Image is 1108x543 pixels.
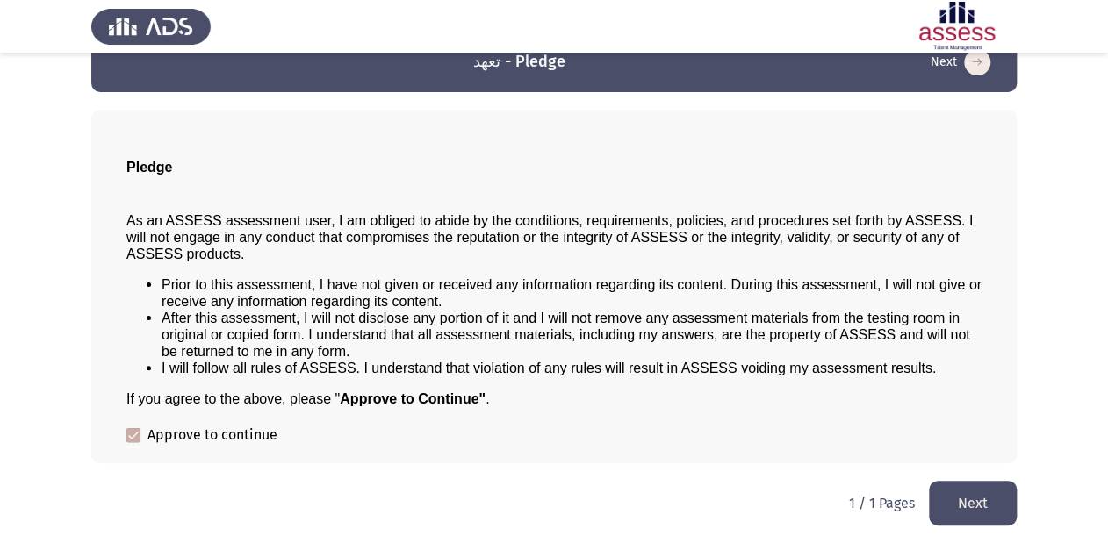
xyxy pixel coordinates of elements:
[126,391,489,406] span: If you agree to the above, please " .
[126,160,172,175] span: Pledge
[147,425,277,446] span: Approve to continue
[849,495,915,511] p: 1 / 1 Pages
[340,391,486,406] b: Approve to Continue"
[473,51,565,73] h3: تعهد - Pledge
[925,48,996,76] button: load next page
[162,277,982,309] span: Prior to this assessment, I have not given or received any information regarding its content. Dur...
[162,361,936,375] span: I will follow all rules of ASSESS. I understand that violation of any rules will result in ASSESS...
[126,213,973,261] span: As an ASSESS assessment user, I am obliged to abide by the conditions, requirements, policies, an...
[91,2,211,51] img: Assess Talent Management logo
[162,311,969,359] span: After this assessment, I will not disclose any portion of it and I will not remove any assessment...
[929,481,1017,525] button: load next page
[897,2,1017,51] img: Assessment logo of ASSESS Employability - EBI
